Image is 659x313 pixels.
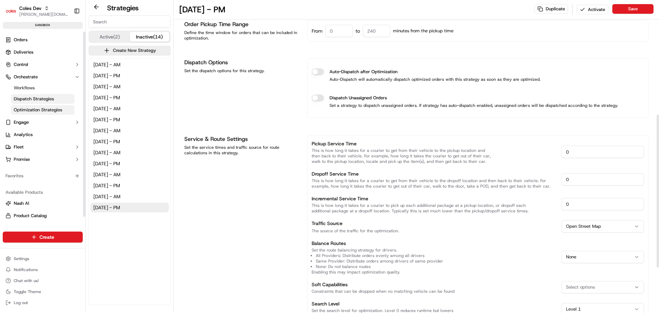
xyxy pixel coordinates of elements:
li: All Providers: Distribute orders evenly among all drivers [316,253,556,258]
label: Auto-Dispatch after Optimization [329,68,397,75]
span: Enabling this may impact optimization quality. [312,269,556,275]
button: Duplicate [534,4,568,14]
span: Orchestrate [14,74,38,80]
h1: Order Pickup Time Range [184,20,299,29]
h1: Service & Route Settings [184,135,299,143]
button: [DATE] - PM [90,137,169,146]
span: Create [39,234,54,241]
span: Toggle Theme [14,289,41,294]
button: Control [3,59,83,70]
a: [DATE] - AM [90,148,169,157]
label: Traffic Source [312,220,343,226]
h2: Strategies [107,3,139,13]
button: Returns [3,223,83,234]
span: Engage [14,119,29,125]
span: [DATE] - PM [93,182,120,189]
button: Save [612,4,654,14]
button: Active (2) [90,32,130,42]
a: Product Catalog [5,213,80,219]
span: Log out [14,300,28,305]
span: [DATE] - PM [93,116,120,123]
span: Control [14,62,28,68]
h1: [DATE] - PM [179,4,226,15]
button: Engage [3,117,83,128]
span: [DATE] - AM [93,127,120,134]
a: [DATE] - PM [90,159,169,168]
button: [DATE] - AM [90,60,169,69]
button: [DATE] - AM [90,104,169,113]
a: Powered byPylon [48,116,83,122]
span: Nash AI [14,200,29,206]
p: Set the route balancing strategy for drivers. [312,247,556,275]
button: [DATE] - PM [90,203,169,212]
span: Optimization Strategies [14,107,62,113]
a: Dispatch Strategies [11,94,74,104]
button: [DATE] - AM [90,170,169,179]
li: None: Do not balance routes [316,264,556,269]
div: 💻 [58,100,63,106]
button: Inactive (14) [130,32,170,42]
input: 240 [363,25,390,37]
a: Returns [5,225,80,231]
a: [DATE] - PM [90,93,169,102]
span: [DATE] - AM [93,193,120,200]
input: Search [89,15,171,28]
button: Chat with us! [3,276,83,286]
span: Orders [14,37,27,43]
span: [DATE] - PM [93,138,120,145]
input: 300 [562,146,644,158]
button: [DATE] - AM [90,126,169,135]
span: [DATE] - PM [93,204,120,211]
a: [DATE] - PM [90,181,169,190]
label: Pickup Service Time [312,141,357,147]
button: Nash AI [3,198,83,209]
span: [DATE] - PM [93,72,120,79]
input: 0 [325,25,353,37]
span: API Documentation [65,100,110,107]
button: Log out [3,298,83,308]
button: Create New Strategy [89,46,171,55]
span: Auto-Dispatch will automatically dispatch optimized orders with this strategy as soon as they are... [329,77,541,82]
span: Analytics [14,132,33,138]
button: [DATE] - AM [90,192,169,201]
span: Deliveries [14,49,33,55]
span: [DATE] - AM [93,105,120,112]
span: [DATE] - AM [93,171,120,178]
span: minutes from the pickup time [393,28,453,34]
button: Settings [3,254,83,264]
div: Available Products [3,187,83,198]
span: Promise [14,156,30,163]
span: Dispatch Strategies [14,96,54,102]
span: Pylon [68,116,83,122]
input: 30 [562,198,644,210]
div: 📗 [7,100,12,106]
h1: Dispatch Options [184,58,299,67]
img: Nash [7,7,21,21]
button: Toggle Theme [3,287,83,297]
span: Select options [566,284,595,290]
span: Chat with us! [14,278,39,283]
button: Promise [3,154,83,165]
label: Dropoff Service Time [312,171,359,177]
span: [DATE] - PM [93,160,120,167]
button: [DATE] - PM [90,115,169,124]
li: Same Provider: Distribute orders among drivers of same provider [316,258,556,264]
label: Soft Capabilities [312,281,348,288]
label: Balance Routes [312,240,346,246]
p: This is how long it takes for a courier to get from their vehicle to the dropoff location and the... [312,178,556,189]
span: Set a strategy to dispatch unassigned orders. If strategy has auto-dispatch enabled, unassigned o... [329,103,618,108]
label: to [356,29,360,33]
div: We're available if you need us! [23,72,87,78]
span: [DATE] - AM [93,149,120,156]
div: Set the dispatch options for this strategy. [184,68,299,74]
button: [PERSON_NAME][DOMAIN_NAME][EMAIL_ADDRESS][PERSON_NAME][DOMAIN_NAME] [19,12,68,17]
span: [DATE] - PM [93,94,120,101]
span: Fleet [14,144,24,150]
